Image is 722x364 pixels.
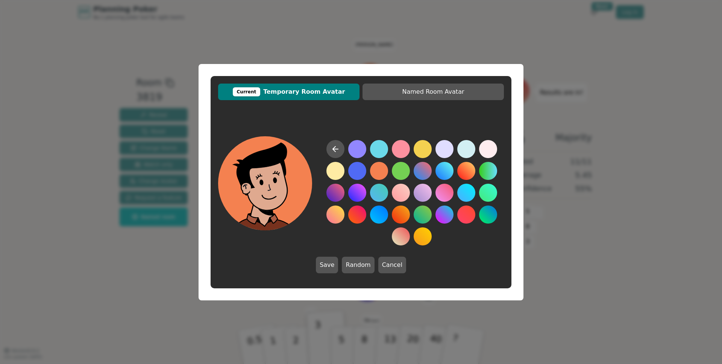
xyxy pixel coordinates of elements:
span: Named Room Avatar [366,87,500,96]
button: Save [316,257,338,273]
div: Current [233,87,261,96]
span: Temporary Room Avatar [222,87,356,96]
button: CurrentTemporary Room Avatar [218,84,359,100]
button: Cancel [378,257,406,273]
button: Named Room Avatar [363,84,504,100]
button: Random [342,257,374,273]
